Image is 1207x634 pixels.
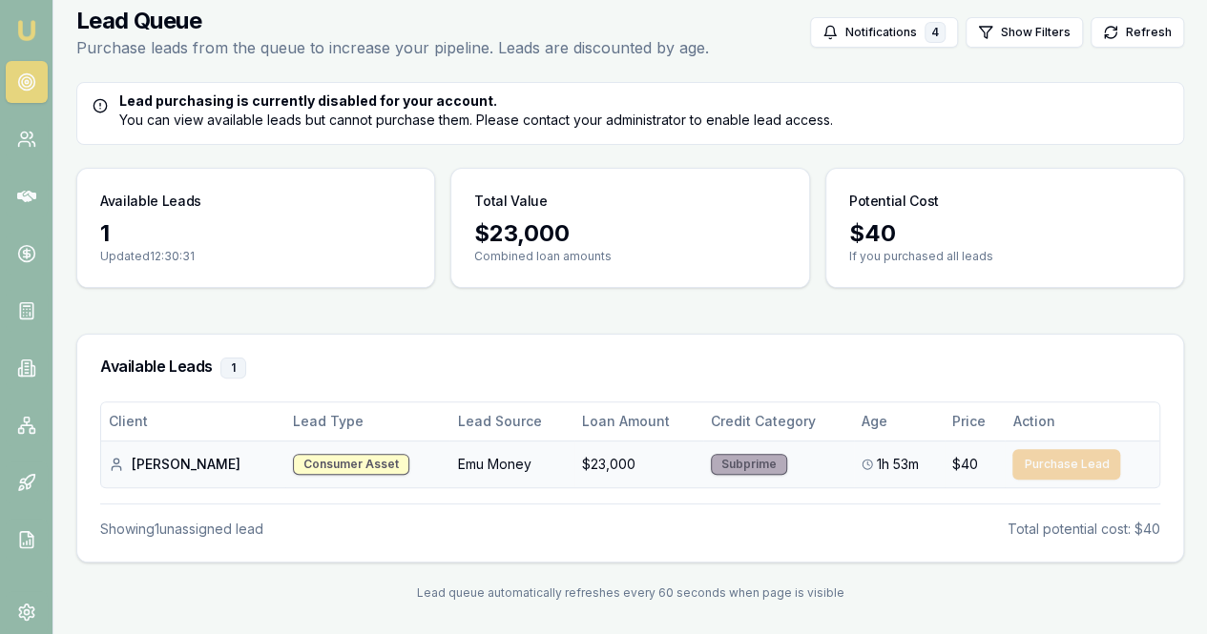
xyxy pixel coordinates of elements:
[925,22,946,43] div: 4
[1005,402,1159,440] th: Action
[119,92,497,109] strong: Lead purchasing is currently disabled for your account.
[810,17,958,48] button: Notifications4
[109,455,278,474] div: [PERSON_NAME]
[574,440,703,487] td: $23,000
[449,402,573,440] th: Lead Source
[100,520,263,539] div: Showing 1 unassigned lead
[93,92,1168,130] div: You can view available leads but cannot purchase them. Please contact your administrator to enabl...
[449,440,573,487] td: Emu Money
[285,402,450,440] th: Lead Type
[877,455,919,474] span: 1h 53m
[100,218,411,249] div: 1
[849,218,1160,249] div: $ 40
[76,6,709,36] h1: Lead Queue
[849,192,939,211] h3: Potential Cost
[849,249,1160,264] p: If you purchased all leads
[854,402,945,440] th: Age
[293,454,409,475] div: Consumer Asset
[474,192,547,211] h3: Total Value
[220,358,246,378] div: 1
[474,249,785,264] p: Combined loan amounts
[966,17,1083,48] button: Show Filters
[574,402,703,440] th: Loan Amount
[703,402,854,440] th: Credit Category
[945,402,1006,440] th: Price
[76,36,709,59] p: Purchase leads from the queue to increase your pipeline. Leads are discounted by age.
[711,454,787,475] div: Subprime
[1008,520,1160,539] div: Total potential cost: $40
[76,585,1184,601] div: Lead queue automatically refreshes every 60 seconds when page is visible
[100,192,201,211] h3: Available Leads
[100,249,411,264] p: Updated 12:30:31
[1091,17,1184,48] button: Refresh
[952,455,978,474] span: $40
[101,402,285,440] th: Client
[15,19,38,42] img: emu-icon-u.png
[100,358,1160,378] h3: Available Leads
[474,218,785,249] div: $ 23,000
